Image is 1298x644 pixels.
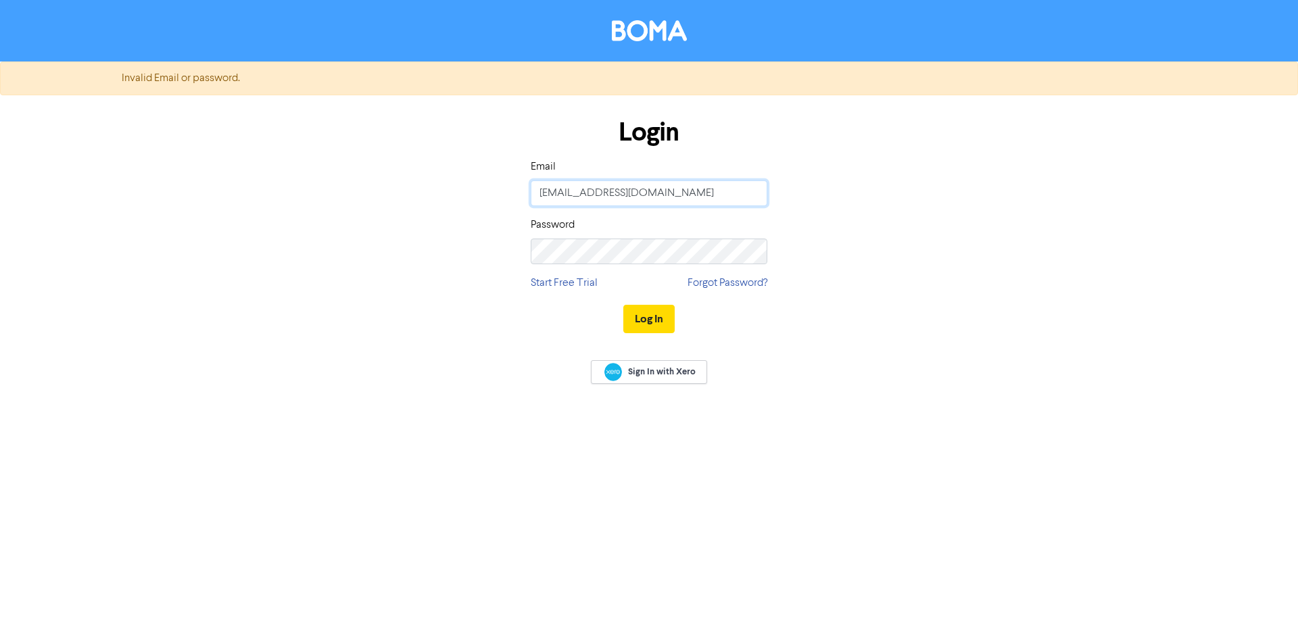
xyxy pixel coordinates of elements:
[112,70,1186,86] div: Invalid Email or password.
[531,159,556,175] label: Email
[531,275,598,291] a: Start Free Trial
[612,20,687,41] img: BOMA Logo
[623,305,675,333] button: Log In
[531,117,767,148] h1: Login
[591,360,707,384] a: Sign In with Xero
[604,363,622,381] img: Xero logo
[628,366,696,378] span: Sign In with Xero
[688,275,767,291] a: Forgot Password?
[531,217,575,233] label: Password
[1230,579,1298,644] iframe: Chat Widget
